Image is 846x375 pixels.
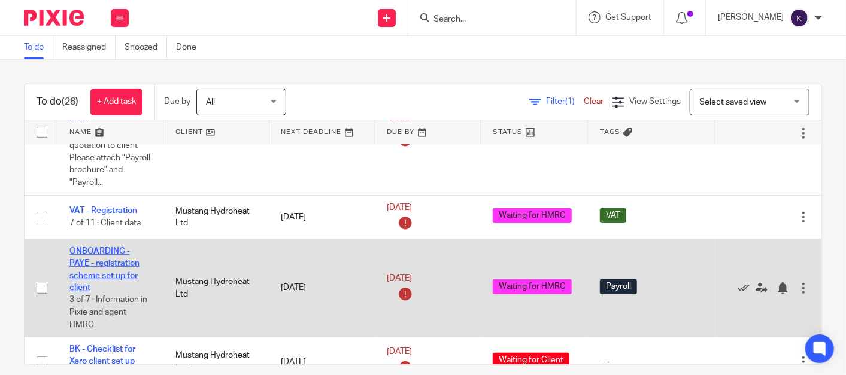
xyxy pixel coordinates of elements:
span: Get Support [605,13,651,22]
span: Waiting for HMRC [493,208,572,223]
span: Waiting for Client [493,353,569,368]
a: BK - Checklist for Xero client set up [69,345,135,365]
td: [DATE] [269,239,375,337]
span: View Settings [629,97,681,106]
img: Pixie [24,10,84,26]
td: [DATE] [269,195,375,239]
a: ONBOARDING - PAYE - registration scheme set up for client [69,247,140,292]
span: Tags [600,129,620,135]
span: Filter [546,97,584,106]
span: VAT [600,208,626,223]
span: All [206,98,215,106]
span: Select saved view [699,98,766,106]
span: 2 of 7 · Send quotation to client Please attach "Payroll brochure" and "Payroll... [69,129,150,187]
span: (28) [62,97,78,106]
span: (1) [565,97,575,106]
span: [DATE] [387,203,412,212]
span: [DATE] [387,348,412,356]
a: + Add task [90,89,142,115]
span: Waiting for HMRC [493,279,572,294]
span: 3 of 7 · Information in Pixie and agent HMRC [69,296,147,329]
a: VAT - Registration [69,206,137,215]
span: Payroll [600,279,637,294]
a: Done [176,36,205,59]
a: Clear [584,97,604,106]
span: 7 of 11 · Client data [69,219,141,227]
a: Snoozed [125,36,167,59]
td: Mustang Hydroheat Ltd [163,239,269,337]
img: svg%3E [790,8,809,28]
p: Due by [164,96,190,108]
span: [DATE] [387,275,412,283]
h1: To do [37,96,78,108]
a: To do [24,36,53,59]
td: Mustang Hydroheat Ltd [163,195,269,239]
div: --- [600,356,704,368]
a: Mark as done [738,282,756,294]
input: Search [432,14,540,25]
p: [PERSON_NAME] [718,11,784,23]
a: Reassigned [62,36,116,59]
